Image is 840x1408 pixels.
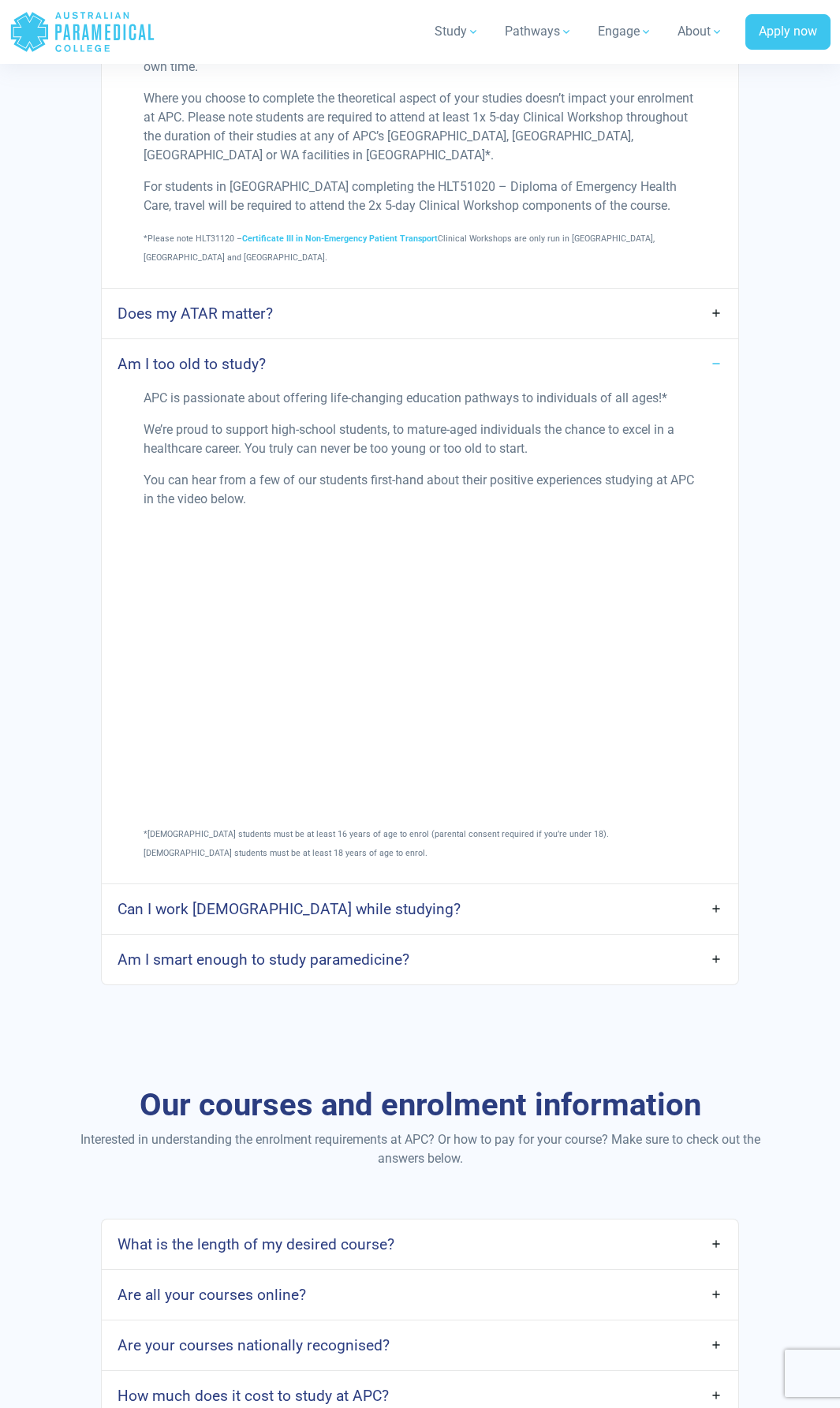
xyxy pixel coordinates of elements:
[425,9,489,54] a: Study
[71,1130,769,1168] p: Interested in understanding the enrolment requirements at APC? Or how to pay for your course? Mak...
[102,891,738,928] a: Can I work [DEMOGRAPHIC_DATA] while studying?
[118,304,273,323] h4: Does my ATAR matter?
[118,1387,389,1405] h4: How much does it cost to study at APC?
[102,295,738,332] a: Does my ATAR matter?
[144,471,696,509] p: You can hear from a few of our students first-hand about their positive experiences studying at A...
[102,1327,738,1364] a: Are your courses nationally recognised?
[118,900,461,918] h4: Can I work [DEMOGRAPHIC_DATA] while studying?
[745,14,831,50] a: Apply now
[102,941,738,978] a: Am I smart enough to study paramedicine?
[144,89,696,165] p: Where you choose to complete the theoretical aspect of your studies doesn’t impact your enrolment...
[495,9,582,54] a: Pathways
[144,829,609,858] span: *[DEMOGRAPHIC_DATA] students must be at least 16 years of age to enrol (parental consent required...
[144,389,696,408] p: APC is passionate about offering life-changing education pathways to individuals of all ages!*
[588,9,662,54] a: Engage
[118,355,266,373] h4: Am I too old to study?
[668,9,733,54] a: About
[118,1235,394,1253] h4: What is the length of my desired course?
[118,950,409,969] h4: Am I smart enough to study paramedicine?
[144,233,655,263] span: *Please note HLT31120 – Clinical Workshops are only run in [GEOGRAPHIC_DATA], [GEOGRAPHIC_DATA] a...
[102,1226,738,1263] a: What is the length of my desired course?
[102,1276,738,1313] a: Are all your courses online?
[9,6,155,58] a: Australian Paramedical College
[144,420,696,458] p: We’re proud to support high-school students, to mature-aged individuals the chance to excel in a ...
[102,345,738,383] a: Am I too old to study?
[144,177,696,215] p: For students in [GEOGRAPHIC_DATA] completing the HLT51020 – Diploma of Emergency Health Care, tra...
[118,1336,390,1354] h4: Are your courses nationally recognised?
[242,233,438,244] a: Certificate III in Non-Emergency Patient Transport
[71,1086,769,1124] h3: Our courses and enrolment information
[118,1286,306,1304] h4: Are all your courses online?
